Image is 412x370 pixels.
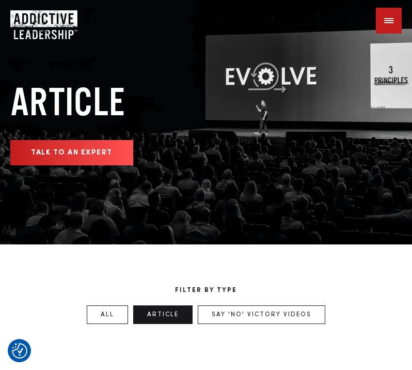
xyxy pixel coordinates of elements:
[87,305,128,324] a: All
[10,286,402,295] p: FILTER BY TYPE
[198,305,325,324] a: Say 'No' Victory Videos
[133,305,193,324] a: Article
[10,79,402,125] h1: Article
[10,10,72,31] a: Home
[12,343,27,359] button: Consent Preferences
[12,343,27,359] img: Revisit consent button
[10,140,133,165] a: Talk to an expert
